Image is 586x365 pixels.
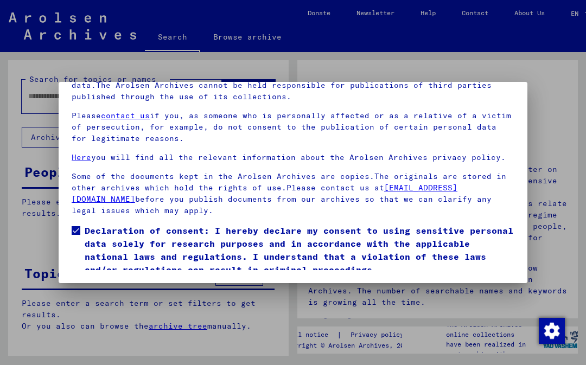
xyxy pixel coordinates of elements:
[72,152,514,163] p: you will find all the relevant information about the Arolsen Archives privacy policy.
[101,111,150,120] a: contact us
[85,224,514,276] span: Declaration of consent: I hereby declare my consent to using sensitive personal data solely for r...
[72,152,91,162] a: Here
[72,110,514,144] p: Please if you, as someone who is personally affected or as a relative of a victim of persecution,...
[72,171,514,216] p: Some of the documents kept in the Arolsen Archives are copies.The originals are stored in other a...
[539,318,565,344] img: Change consent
